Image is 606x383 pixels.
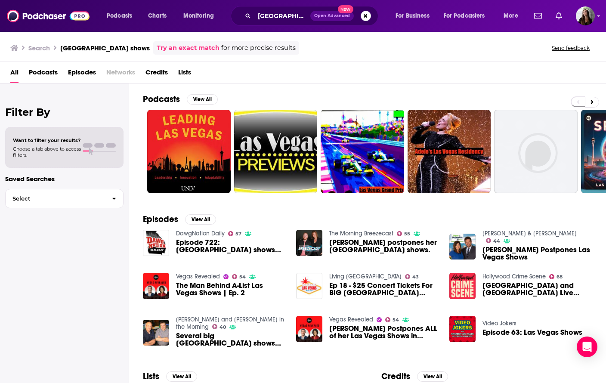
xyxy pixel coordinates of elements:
span: Monitoring [183,10,214,22]
a: Adele Postpones ALL of her Las Vegas Shows in Emotional Video, The Grammy Awards Are Coming to Ve... [329,325,439,340]
span: 43 [412,275,419,279]
button: open menu [438,9,498,23]
a: Episodes [68,65,96,83]
a: Adele Postpones Las Vegas Shows [482,246,592,261]
a: EpisodesView All [143,214,216,225]
h3: Search [28,44,50,52]
img: User Profile [576,6,595,25]
a: Denver and Las Vegas Live Shows [449,273,476,299]
a: Episode 722: Las Vegas shows UGA some love [143,230,169,256]
a: Ep 18 - $25 Concert Tickets For BIG Las Vegas Shows [329,282,439,297]
button: Send feedback [549,44,592,52]
h2: Filter By [5,106,124,118]
a: Try an exact match [157,43,220,53]
a: The Man Behind A-List Las Vegas Shows | Ep. 2 [176,282,286,297]
span: 68 [557,275,563,279]
span: Episode 63: Las Vegas Shows [482,329,582,336]
a: 54 [385,317,399,322]
button: open menu [390,9,440,23]
img: Several big Las Vegas shows are reopening [143,320,169,346]
div: Open Intercom Messenger [577,337,597,357]
a: Vegas Revealed [176,273,220,280]
span: Podcasts [107,10,132,22]
a: Charts [142,9,172,23]
a: Vegas Revealed [329,316,373,323]
a: The Morning Breezecast [329,230,393,237]
button: Select [5,189,124,208]
span: Several big [GEOGRAPHIC_DATA] shows are reopening [176,332,286,347]
h2: Credits [381,371,410,382]
div: Search podcasts, credits, & more... [239,6,386,26]
button: View All [187,94,218,105]
a: Denver and Las Vegas Live Shows [482,282,592,297]
a: ListsView All [143,371,197,382]
span: Select [6,196,105,201]
span: [PERSON_NAME] postpones her [GEOGRAPHIC_DATA] shows. [329,239,439,253]
span: Want to filter your results? [13,137,81,143]
a: Steve and Ted in the Morning [176,316,284,330]
a: The Man Behind A-List Las Vegas Shows | Ep. 2 [143,273,169,299]
span: Networks [106,65,135,83]
span: 54 [393,318,399,322]
span: for more precise results [221,43,296,53]
span: Episode 722: [GEOGRAPHIC_DATA] shows UGA some love [176,239,286,253]
span: Choose a tab above to access filters. [13,146,81,158]
img: Adele Postpones Las Vegas Shows [449,234,476,260]
button: View All [185,214,216,225]
a: 43 [405,274,419,279]
a: 40 [212,324,226,329]
span: [PERSON_NAME] Postpones ALL of her Las Vegas Shows in Emotional Video, The Grammy Awards Are Comi... [329,325,439,340]
h3: [GEOGRAPHIC_DATA] shows [60,44,150,52]
button: Show profile menu [576,6,595,25]
a: Several big Las Vegas shows are reopening [176,332,286,347]
button: Open AdvancedNew [310,11,354,21]
a: Adele postpones her Las Vegas shows. [329,239,439,253]
a: Credits [145,65,168,83]
h2: Lists [143,371,159,382]
a: All [10,65,19,83]
span: Ep 18 - $25 Concert Tickets For BIG [GEOGRAPHIC_DATA] Shows [329,282,439,297]
span: [PERSON_NAME] Postpones Las Vegas Shows [482,246,592,261]
a: Dave & Dujanovic [482,230,577,237]
img: Adele postpones her Las Vegas shows. [296,230,322,256]
span: For Business [396,10,430,22]
img: Episode 63: Las Vegas Shows [449,316,476,342]
span: 57 [235,232,241,236]
button: View All [166,371,197,382]
p: Saved Searches [5,175,124,183]
img: Ep 18 - $25 Concert Tickets For BIG Las Vegas Shows [296,273,322,299]
span: For Podcasters [444,10,485,22]
span: [GEOGRAPHIC_DATA] and [GEOGRAPHIC_DATA] Live Shows [482,282,592,297]
span: Logged in as bnmartinn [576,6,595,25]
a: Podcasts [29,65,58,83]
h2: Episodes [143,214,178,225]
a: 44 [486,238,501,243]
span: 40 [220,325,226,329]
a: Episode 722: Las Vegas shows UGA some love [176,239,286,253]
a: Show notifications dropdown [531,9,545,23]
span: 54 [239,275,246,279]
input: Search podcasts, credits, & more... [254,9,310,23]
a: Podchaser - Follow, Share and Rate Podcasts [7,8,90,24]
a: PodcastsView All [143,94,218,105]
a: Lists [178,65,191,83]
span: 44 [493,239,500,243]
span: More [504,10,518,22]
a: Hollywood Crime Scene [482,273,546,280]
button: View All [417,371,448,382]
span: 55 [404,232,410,236]
span: Open Advanced [314,14,350,18]
button: open menu [101,9,143,23]
a: 68 [549,274,563,279]
img: Adele Postpones ALL of her Las Vegas Shows in Emotional Video, The Grammy Awards Are Coming to Ve... [296,316,322,342]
